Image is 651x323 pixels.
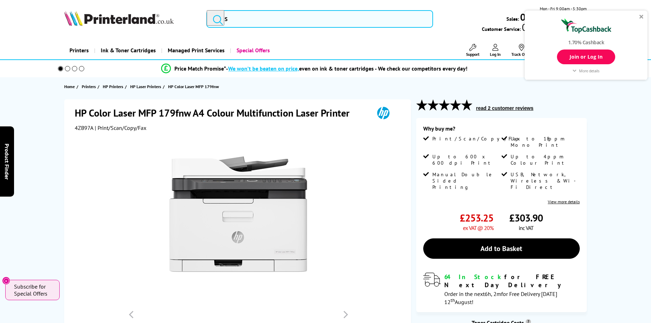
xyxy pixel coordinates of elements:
[226,65,467,72] div: - even on ink & toner cartridges - We check our competitors every day!
[466,52,479,57] span: Support
[511,171,578,190] span: USB, Network, Wireless & Wi-Fi Direct
[540,5,587,12] span: Mon - Fri 9:00am - 5:30pm
[490,44,501,57] a: Log In
[506,15,519,22] span: Sales:
[432,153,500,166] span: Up to 600 x 600 dpi Print
[82,83,96,90] span: Printers
[64,11,174,26] img: Printerland Logo
[519,224,533,231] span: inc VAT
[168,84,219,89] span: HP Color Laser MFP 179fnw
[2,277,10,285] button: Close
[48,62,581,75] li: modal_Promise
[444,273,580,289] div: for FREE Next Day Delivery
[423,273,580,305] div: modal_delivery
[95,124,146,131] span: | Print/Scan/Copy/Fax
[548,199,580,204] a: View more details
[509,211,543,224] span: £303.90
[367,106,399,119] img: HP
[511,153,578,166] span: Up to 4ppm Colour Print
[490,52,501,57] span: Log In
[130,83,163,90] a: HP Laser Printers
[94,41,161,59] a: Ink & Toner Cartridges
[64,11,197,27] a: Printerland Logo
[423,238,580,259] a: Add to Basket
[170,145,307,283] img: HP Color Laser MFP 179fnw
[130,83,161,90] span: HP Laser Printers
[230,41,275,59] a: Special Offers
[161,41,230,59] a: Managed Print Services
[75,106,357,119] h1: HP Color Laser MFP 179fnw A4 Colour Multifunction Laser Printer
[101,41,156,59] span: Ink & Toner Cartridges
[519,14,587,20] a: 0800 840 1992
[174,65,226,72] span: Price Match Promise*
[4,144,11,180] span: Product Finder
[521,24,586,31] span: 0800 995 1992
[64,41,94,59] a: Printers
[64,83,77,90] a: Home
[482,24,586,32] span: Customer Service:
[460,211,493,224] span: £253.25
[444,273,504,281] span: 64 In Stock
[423,125,580,136] div: Why buy me?
[206,10,433,28] input: S
[444,290,557,305] span: Order in the next for Free Delivery [DATE] 12 August!
[82,83,98,90] a: Printers
[466,44,479,57] a: Support
[485,290,501,297] span: 6h, 2m
[511,44,532,57] a: Track Order
[520,11,587,24] b: 0800 840 1992
[451,297,455,303] sup: th
[14,283,53,297] span: Subscribe for Special Offers
[64,83,75,90] span: Home
[474,105,536,111] button: read 2 customer reviews
[511,136,578,148] span: Up to 18ppm Mono Print
[432,136,523,142] span: Print/Scan/Copy/Fax
[75,124,93,131] span: 4ZB97A
[432,171,500,190] span: Manual Double Sided Printing
[103,83,125,90] a: HP Printers
[103,83,123,90] span: HP Printers
[228,65,299,72] span: We won’t be beaten on price,
[463,224,493,231] span: ex VAT @ 20%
